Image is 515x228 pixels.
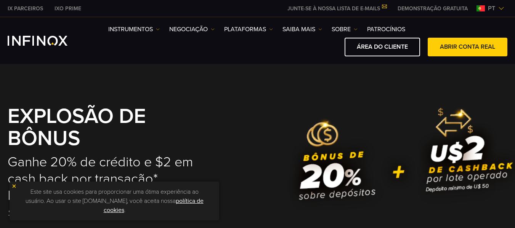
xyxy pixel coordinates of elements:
[332,25,358,34] a: SOBRE
[485,4,498,13] span: pt
[282,25,322,34] a: Saiba mais
[169,25,215,34] a: NEGOCIAÇÃO
[392,5,473,13] a: INFINOX MENU
[11,183,17,189] img: yellow close icon
[428,38,507,56] a: ABRIR CONTA REAL
[224,25,273,34] a: PLATAFORMAS
[49,5,87,13] a: INFINOX
[2,5,49,13] a: INFINOX
[108,25,160,34] a: Instrumentos
[282,5,392,12] a: JUNTE-SE À NOSSA LISTA DE E-MAILS
[367,25,405,34] a: Patrocínios
[8,104,146,151] strong: EXPLOSÃO DE BÔNUS
[8,154,218,204] h2: Ganhe 20% de crédito e $2 em cash back por transação* Depósito mínimo de $50
[8,204,65,222] a: *Termos & Condições
[8,36,85,46] a: INFINOX Logo
[13,185,215,217] p: Este site usa cookies para proporcionar uma ótima experiência ao usuário. Ao usar o site [DOMAIN_...
[345,38,420,56] a: ÁREA DO CLIENTE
